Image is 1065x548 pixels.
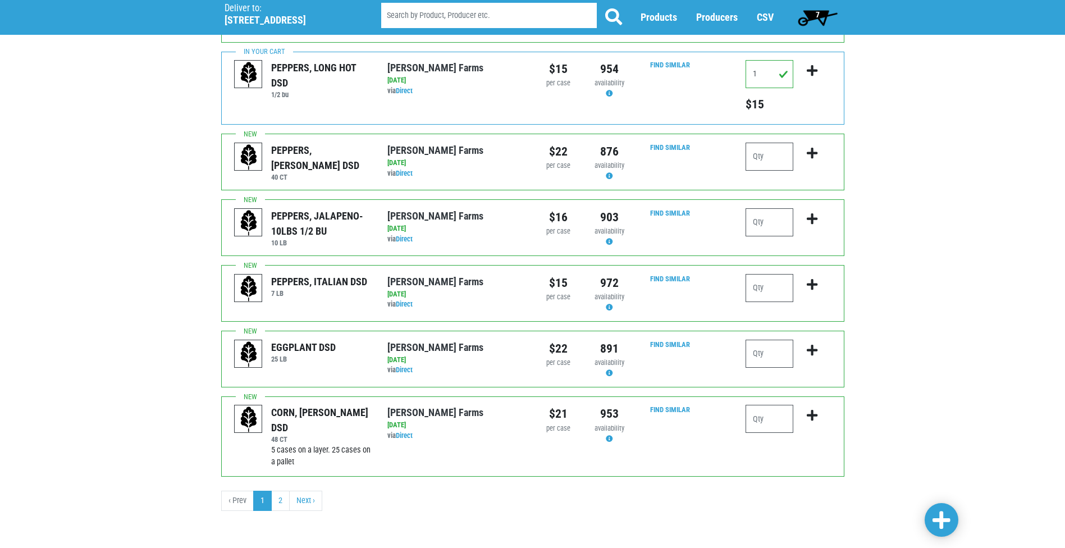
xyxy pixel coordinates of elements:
div: [DATE] [387,420,524,431]
div: per case [541,78,575,89]
div: CORN, [PERSON_NAME] DSD [271,405,371,435]
a: Producers [696,12,738,24]
a: 2 [271,491,290,511]
a: [PERSON_NAME] Farms [387,144,483,156]
div: via [387,299,524,310]
a: 7 [793,6,843,29]
a: Direct [396,235,413,243]
a: Direct [396,431,413,440]
div: via [387,234,524,245]
div: [DATE] [387,158,524,168]
div: $16 [541,208,575,226]
div: per case [541,292,575,303]
div: Availability may be subject to change. [592,78,627,99]
img: placeholder-variety-43d6402dacf2d531de610a020419775a.svg [235,61,263,89]
a: Find Similar [650,275,690,283]
span: 7 [816,10,820,19]
h5: [STREET_ADDRESS] [225,14,353,26]
a: Direct [396,300,413,308]
div: [DATE] [387,75,524,86]
input: Search by Product, Producer etc. [381,3,597,29]
a: [PERSON_NAME] Farms [387,62,483,74]
span: availability [595,358,624,367]
div: per case [541,358,575,368]
div: PEPPERS, [PERSON_NAME] DSD [271,143,371,173]
div: PEPPERS, LONG HOT DSD [271,60,371,90]
a: Find Similar [650,405,690,414]
h6: 25 LB [271,355,336,363]
div: 954 [592,60,627,78]
div: per case [541,423,575,434]
input: Qty [746,208,793,236]
a: [PERSON_NAME] Farms [387,276,483,287]
a: next [289,491,322,511]
div: [DATE] [387,223,524,234]
div: 972 [592,274,627,292]
a: Products [641,12,677,24]
div: per case [541,161,575,171]
span: availability [595,79,624,87]
div: via [387,431,524,441]
h6: 7 LB [271,289,367,298]
div: $21 [541,405,575,423]
img: placeholder-variety-43d6402dacf2d531de610a020419775a.svg [235,340,263,368]
div: EGGPLANT DSD [271,340,336,355]
div: $15 [541,60,575,78]
input: Qty [746,274,793,302]
nav: pager [221,491,844,511]
div: [DATE] [387,355,524,366]
div: PEPPERS, ITALIAN DSD [271,274,367,289]
h5: Total price [746,97,793,112]
h6: 1/2 bu [271,90,371,99]
div: $22 [541,340,575,358]
div: $15 [541,274,575,292]
a: [PERSON_NAME] Farms [387,407,483,418]
h6: 48 CT [271,435,371,444]
input: Qty [746,60,793,88]
a: [PERSON_NAME] Farms [387,341,483,353]
input: Qty [746,340,793,368]
div: $22 [541,143,575,161]
div: via [387,86,524,97]
img: placeholder-variety-43d6402dacf2d531de610a020419775a.svg [235,209,263,237]
a: 1 [253,491,272,511]
div: via [387,168,524,179]
a: Find Similar [650,61,690,69]
input: Qty [746,405,793,433]
div: 876 [592,143,627,161]
div: PEPPERS, JALAPENO- 10LBS 1/2 BU [271,208,371,239]
a: [PERSON_NAME] Farms [387,210,483,222]
span: availability [595,227,624,235]
a: CSV [757,12,774,24]
span: availability [595,424,624,432]
div: via [387,365,524,376]
img: placeholder-variety-43d6402dacf2d531de610a020419775a.svg [235,143,263,171]
h6: 10 LB [271,239,371,247]
img: placeholder-variety-43d6402dacf2d531de610a020419775a.svg [235,405,263,433]
a: Find Similar [650,209,690,217]
div: 903 [592,208,627,226]
div: 891 [592,340,627,358]
div: per case [541,226,575,237]
a: Direct [396,366,413,374]
span: 5 cases on a layer. 25 cases on a pallet [271,445,371,467]
a: Direct [396,86,413,95]
div: 953 [592,405,627,423]
img: placeholder-variety-43d6402dacf2d531de610a020419775a.svg [235,275,263,303]
div: [DATE] [387,289,524,300]
a: Find Similar [650,143,690,152]
a: Find Similar [650,340,690,349]
p: Deliver to: [225,3,353,14]
span: availability [595,293,624,301]
h6: 40 CT [271,173,371,181]
span: availability [595,161,624,170]
input: Qty [746,143,793,171]
a: Direct [396,169,413,177]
